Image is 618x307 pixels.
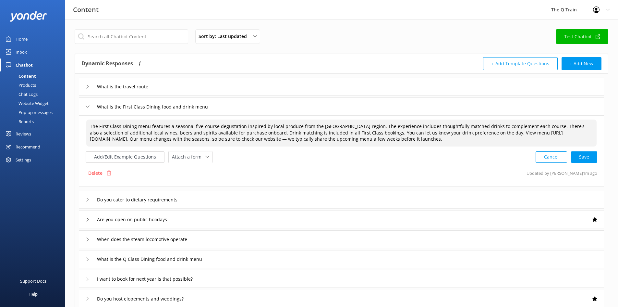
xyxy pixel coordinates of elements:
[4,71,65,81] a: Content
[562,57,601,70] button: + Add New
[527,167,597,179] p: Updated by [PERSON_NAME] 1m ago
[4,99,65,108] a: Website Widget
[4,71,36,81] div: Content
[10,11,47,22] img: yonder-white-logo.png
[571,151,597,163] button: Save
[4,117,65,126] a: Reports
[4,99,49,108] div: Website Widget
[88,170,103,177] p: Delete
[73,5,99,15] h3: Content
[20,275,46,288] div: Support Docs
[4,81,36,90] div: Products
[4,117,34,126] div: Reports
[16,140,40,153] div: Recommend
[75,29,188,44] input: Search all Chatbot Content
[16,58,33,71] div: Chatbot
[81,57,133,70] h4: Dynamic Responses
[556,29,608,44] a: Test Chatbot
[16,127,31,140] div: Reviews
[86,120,597,147] textarea: The First Class Dining menu features a seasonal five-course degustation inspired by local produce...
[16,153,31,166] div: Settings
[4,90,38,99] div: Chat Logs
[16,32,28,45] div: Home
[4,90,65,99] a: Chat Logs
[4,81,65,90] a: Products
[483,57,558,70] button: + Add Template Questions
[172,153,205,160] span: Attach a form
[4,108,65,117] a: Pop-up messages
[86,151,164,163] button: Add/Edit Example Questions
[29,288,38,301] div: Help
[536,151,567,163] button: Cancel
[199,33,251,40] span: Sort by: Last updated
[16,45,27,58] div: Inbox
[4,108,53,117] div: Pop-up messages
